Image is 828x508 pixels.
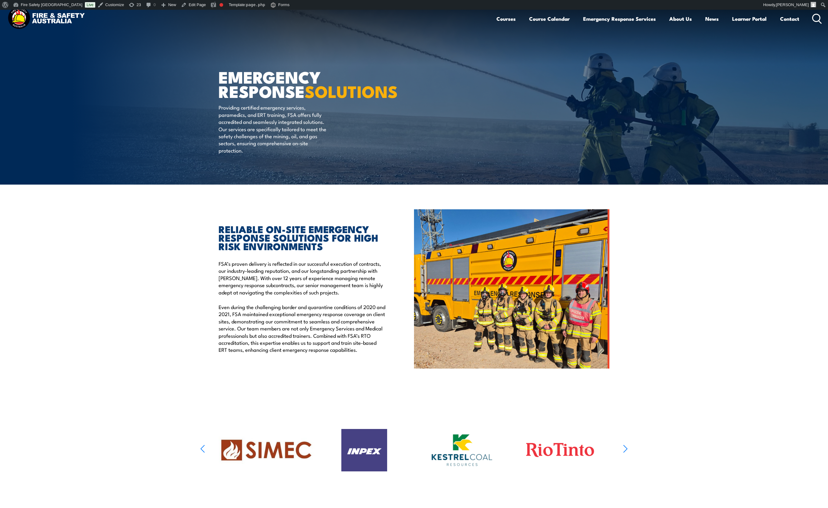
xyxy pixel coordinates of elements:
a: News [705,11,719,27]
div: Focus keyphrase not set [220,3,223,7]
span: page.php [246,2,265,7]
img: Simec Logo [218,402,315,499]
img: ERT TEAM [414,209,609,369]
a: Contact [780,11,799,27]
img: Kestrel Logo [431,434,492,466]
img: Inpex Logo [341,429,387,471]
a: Courses [496,11,516,27]
a: Live [85,2,95,8]
p: Even during the challenging border and quarantine conditions of 2020 and 2021, FSA maintained exc... [219,303,386,353]
a: Emergency Response Services [583,11,656,27]
p: FSA’s proven delivery is reflected in our successful execution of contracts, our industry-leading... [219,260,386,296]
p: Providing certified emergency services, paramedics, and ERT training, FSA offers fully accredited... [219,104,330,154]
a: Learner Portal [732,11,767,27]
a: Course Calendar [529,11,570,27]
h1: EMERGENCY RESPONSE [219,70,369,98]
strong: SOLUTIONS [305,78,398,103]
a: About Us [669,11,692,27]
img: rio-torino-logo [513,420,607,480]
span: [PERSON_NAME] [776,2,809,7]
h2: RELIABLE ON-SITE EMERGENCY RESPONSE SOLUTIONS FOR HIGH RISK ENVIRONMENTS [219,225,386,250]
